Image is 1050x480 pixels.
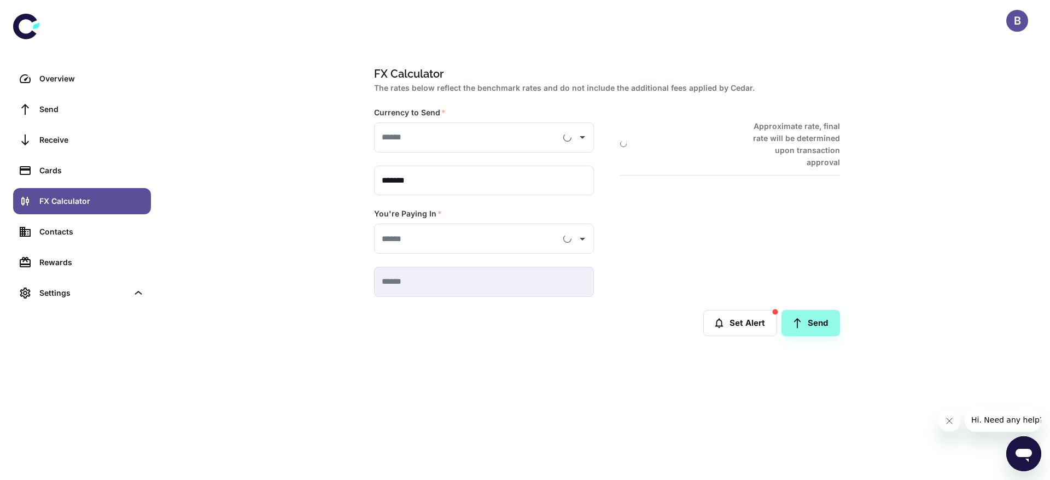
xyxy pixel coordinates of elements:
[1006,436,1041,471] iframe: Button to launch messaging window
[374,107,446,118] label: Currency to Send
[13,249,151,276] a: Rewards
[39,195,144,207] div: FX Calculator
[575,231,590,247] button: Open
[39,256,144,268] div: Rewards
[13,219,151,245] a: Contacts
[39,226,144,238] div: Contacts
[39,165,144,177] div: Cards
[965,408,1041,432] iframe: Message from company
[13,127,151,153] a: Receive
[374,66,836,82] h1: FX Calculator
[39,134,144,146] div: Receive
[741,120,840,168] h6: Approximate rate, final rate will be determined upon transaction approval
[7,8,79,16] span: Hi. Need any help?
[1006,10,1028,32] button: B
[13,66,151,92] a: Overview
[781,310,840,336] a: Send
[575,130,590,145] button: Open
[39,287,128,299] div: Settings
[39,103,144,115] div: Send
[13,157,151,184] a: Cards
[13,96,151,122] a: Send
[703,310,777,336] button: Set Alert
[13,188,151,214] a: FX Calculator
[39,73,144,85] div: Overview
[938,410,960,432] iframe: Close message
[374,208,442,219] label: You're Paying In
[13,280,151,306] div: Settings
